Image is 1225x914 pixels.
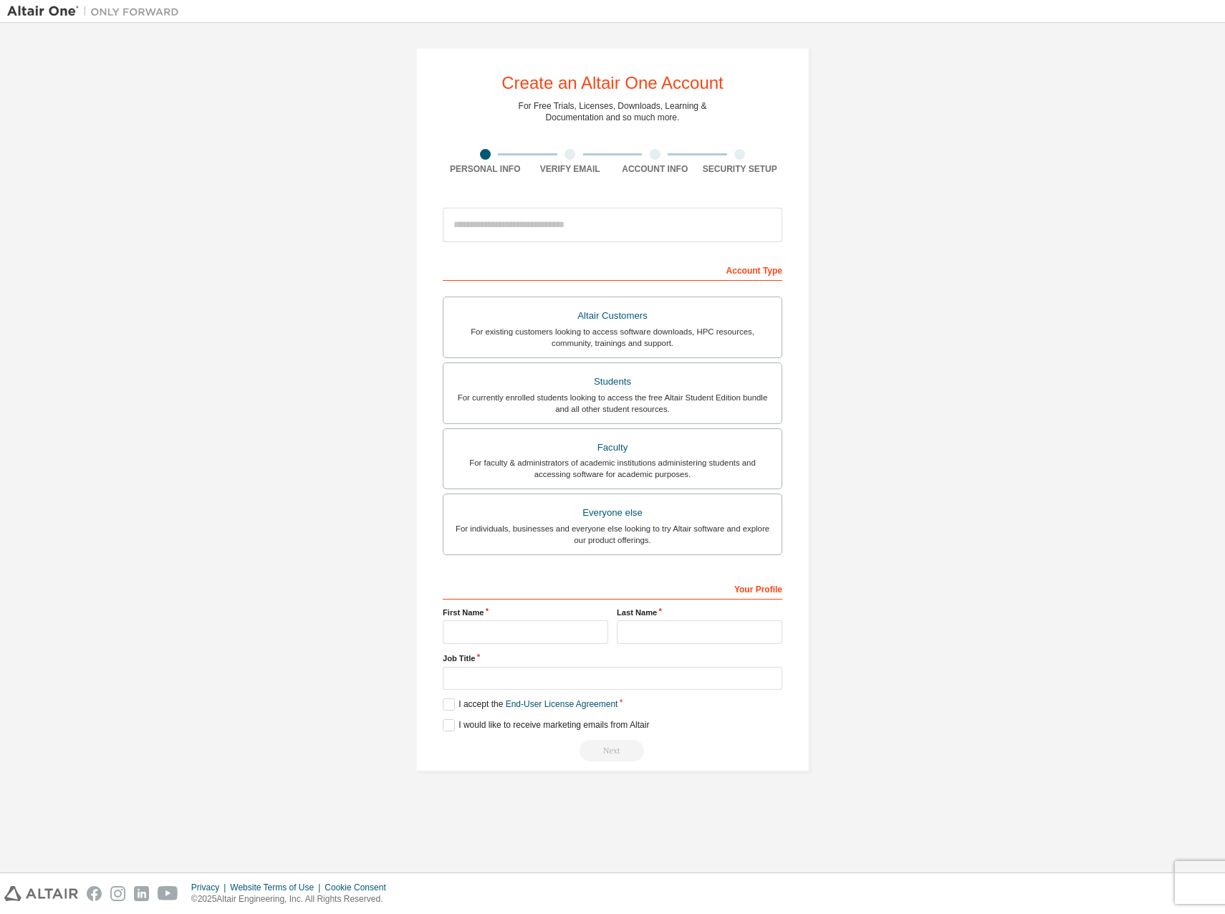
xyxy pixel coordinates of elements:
div: Account Type [443,258,782,281]
label: First Name [443,607,608,618]
a: End-User License Agreement [506,699,618,709]
div: Security Setup [698,163,783,175]
img: youtube.svg [158,886,178,901]
div: Faculty [452,438,773,458]
div: Verify Email [528,163,613,175]
label: I accept the [443,698,618,711]
div: Website Terms of Use [230,882,325,893]
div: Account Info [612,163,698,175]
img: facebook.svg [87,886,102,901]
p: © 2025 Altair Engineering, Inc. All Rights Reserved. [191,893,395,905]
img: altair_logo.svg [4,886,78,901]
div: Altair Customers [452,306,773,326]
div: Everyone else [452,503,773,523]
div: Students [452,372,773,392]
label: Job Title [443,653,782,664]
div: For Free Trials, Licenses, Downloads, Learning & Documentation and so much more. [519,100,707,123]
img: instagram.svg [110,886,125,901]
label: I would like to receive marketing emails from Altair [443,719,649,731]
img: Altair One [7,4,186,19]
div: Cookie Consent [325,882,394,893]
div: Create an Altair One Account [501,74,724,92]
div: Read and acccept EULA to continue [443,740,782,761]
div: Your Profile [443,577,782,600]
div: For existing customers looking to access software downloads, HPC resources, community, trainings ... [452,326,773,349]
div: Personal Info [443,163,528,175]
div: Privacy [191,882,230,893]
div: For faculty & administrators of academic institutions administering students and accessing softwa... [452,457,773,480]
label: Last Name [617,607,782,618]
img: linkedin.svg [134,886,149,901]
div: For individuals, businesses and everyone else looking to try Altair software and explore our prod... [452,523,773,546]
div: For currently enrolled students looking to access the free Altair Student Edition bundle and all ... [452,392,773,415]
